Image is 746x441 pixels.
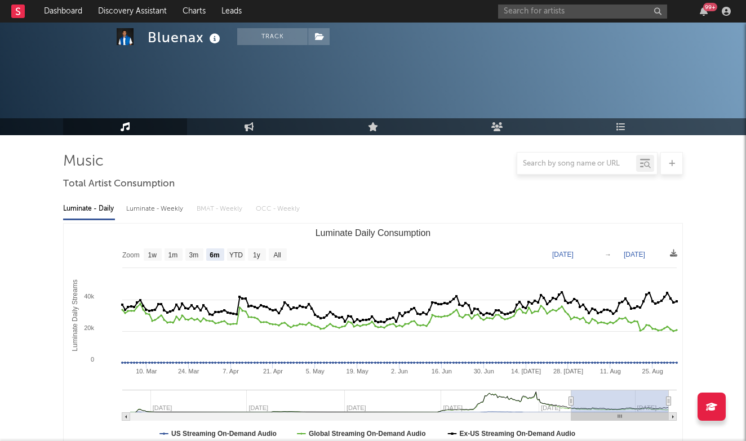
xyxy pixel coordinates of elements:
[171,430,277,438] text: US Streaming On-Demand Audio
[624,251,645,259] text: [DATE]
[237,28,308,45] button: Track
[432,368,452,375] text: 16. Jun
[316,228,431,238] text: Luminate Daily Consumption
[91,356,94,363] text: 0
[223,368,239,375] text: 7. Apr
[474,368,494,375] text: 30. Jun
[600,368,621,375] text: 11. Aug
[605,251,611,259] text: →
[63,177,175,191] span: Total Artist Consumption
[71,279,79,351] text: Luminate Daily Streams
[253,251,260,259] text: 1y
[263,368,283,375] text: 21. Apr
[148,28,223,47] div: Bluenax
[210,251,219,259] text: 6m
[84,324,94,331] text: 20k
[136,368,157,375] text: 10. Mar
[642,368,663,375] text: 25. Aug
[703,3,717,11] div: 99 +
[168,251,178,259] text: 1m
[700,7,708,16] button: 99+
[553,368,583,375] text: 28. [DATE]
[122,251,140,259] text: Zoom
[511,368,541,375] text: 14. [DATE]
[126,199,185,219] div: Luminate - Weekly
[84,293,94,300] text: 40k
[273,251,281,259] text: All
[309,430,426,438] text: Global Streaming On-Demand Audio
[229,251,243,259] text: YTD
[347,368,369,375] text: 19. May
[148,251,157,259] text: 1w
[460,430,576,438] text: Ex-US Streaming On-Demand Audio
[178,368,199,375] text: 24. Mar
[517,159,636,168] input: Search by song name or URL
[189,251,199,259] text: 3m
[306,368,325,375] text: 5. May
[552,251,574,259] text: [DATE]
[391,368,408,375] text: 2. Jun
[63,199,115,219] div: Luminate - Daily
[498,5,667,19] input: Search for artists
